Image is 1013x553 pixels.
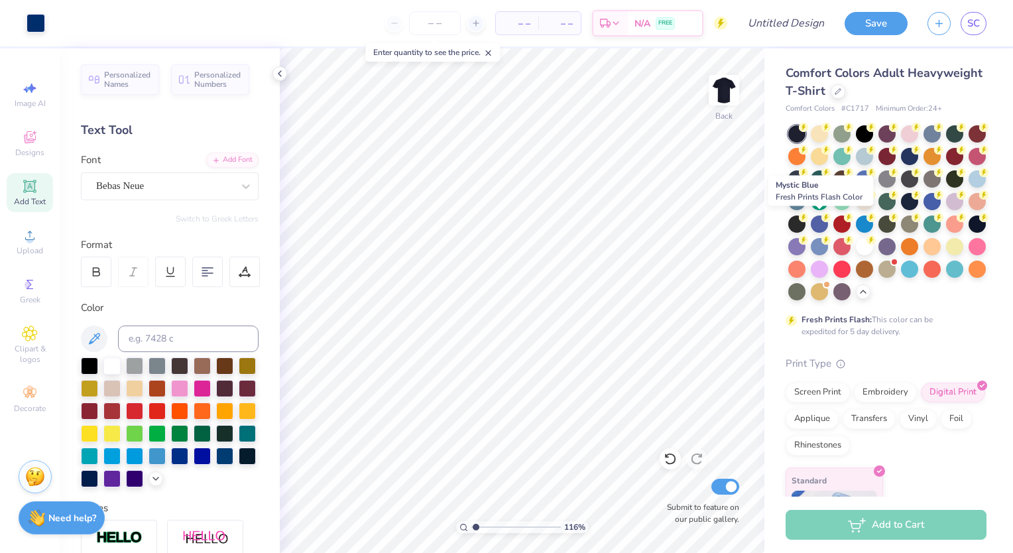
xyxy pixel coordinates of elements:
[776,192,863,202] span: Fresh Prints Flash Color
[546,17,573,31] span: – –
[792,473,827,487] span: Standard
[768,176,874,206] div: Mystic Blue
[843,409,896,429] div: Transfers
[845,12,908,35] button: Save
[17,245,43,256] span: Upload
[7,343,53,365] span: Clipart & logos
[15,147,44,158] span: Designs
[841,103,869,115] span: # C1717
[941,409,972,429] div: Foil
[504,17,530,31] span: – –
[715,110,733,122] div: Back
[737,10,835,36] input: Untitled Design
[786,103,835,115] span: Comfort Colors
[876,103,942,115] span: Minimum Order: 24 +
[15,98,46,109] span: Image AI
[176,214,259,224] button: Switch to Greek Letters
[118,326,259,352] input: e.g. 7428 c
[802,314,965,338] div: This color can be expedited for 5 day delivery.
[182,530,229,546] img: Shadow
[786,65,983,99] span: Comfort Colors Adult Heavyweight T-Shirt
[711,77,737,103] img: Back
[81,237,260,253] div: Format
[634,17,650,31] span: N/A
[786,356,986,371] div: Print Type
[81,121,259,139] div: Text Tool
[81,501,259,516] div: Styles
[786,436,850,456] div: Rhinestones
[409,11,461,35] input: – –
[96,530,143,546] img: Stroke
[921,383,985,402] div: Digital Print
[658,19,672,28] span: FREE
[854,383,917,402] div: Embroidery
[786,409,839,429] div: Applique
[48,512,96,524] strong: Need help?
[660,501,739,525] label: Submit to feature on our public gallery.
[14,196,46,207] span: Add Text
[81,300,259,316] div: Color
[206,153,259,168] div: Add Font
[961,12,986,35] a: SC
[786,383,850,402] div: Screen Print
[14,403,46,414] span: Decorate
[900,409,937,429] div: Vinyl
[194,70,241,89] span: Personalized Numbers
[564,521,585,533] span: 116 %
[81,153,101,168] label: Font
[104,70,151,89] span: Personalized Names
[366,43,501,62] div: Enter quantity to see the price.
[967,16,980,31] span: SC
[20,294,40,305] span: Greek
[802,314,872,325] strong: Fresh Prints Flash:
